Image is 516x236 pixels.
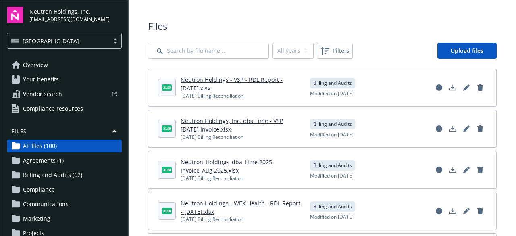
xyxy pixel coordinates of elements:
a: Neutron Holdings - WEX Health - RDL Report - [DATE].xlsx [181,199,300,215]
span: Billing and Audits [313,203,352,210]
a: Neutron Holdings - VSP - RDL Report - [DATE].xlsx [181,76,283,92]
a: Delete document [474,122,487,135]
a: View file details [433,205,445,217]
input: Search by file name... [148,43,269,59]
span: All files (100) [23,140,57,152]
a: All files (100) [7,140,122,152]
button: Neutron Holdings, Inc.[EMAIL_ADDRESS][DOMAIN_NAME] [29,7,122,23]
span: xlsx [162,208,172,214]
span: Compliance [23,183,55,196]
a: Neutron Holdings, Inc. dba Lime - VSP [DATE] Invoice.xlsx [181,117,283,133]
span: [GEOGRAPHIC_DATA] [23,37,79,45]
a: Edit document [460,81,473,94]
a: Download document [446,122,459,135]
span: xlsx [162,167,172,173]
a: Overview [7,58,122,71]
span: Billing and Audits (62) [23,169,82,182]
span: Modified on [DATE] [310,90,354,97]
a: Download document [446,205,459,217]
a: Delete document [474,81,487,94]
span: Modified on [DATE] [310,172,354,180]
a: Delete document [474,163,487,176]
span: Neutron Holdings, Inc. [29,7,110,16]
a: Edit document [460,122,473,135]
a: Your benefits [7,73,122,86]
span: [EMAIL_ADDRESS][DOMAIN_NAME] [29,16,110,23]
span: Billing and Audits [313,79,352,87]
button: Filters [317,43,353,59]
a: Delete document [474,205,487,217]
span: Billing and Audits [313,121,352,128]
a: Communications [7,198,122,211]
div: [DATE] Billing Reconciliation [181,216,300,223]
a: Vendor search [7,88,122,100]
a: Edit document [460,205,473,217]
div: [DATE] Billing Reconciliation [181,92,300,100]
span: xlsx [162,125,172,132]
span: Filters [318,44,351,57]
span: Compliance resources [23,102,83,115]
span: [GEOGRAPHIC_DATA] [11,37,105,45]
a: View file details [433,81,445,94]
a: Download document [446,81,459,94]
button: Files [7,128,122,138]
span: Vendor search [23,88,62,100]
span: xlsx [162,84,172,90]
span: Your benefits [23,73,59,86]
a: Agreements (1) [7,154,122,167]
a: Download document [446,163,459,176]
a: Neutron_Holdings_dba_Lime 2025 Invoice_Aug 2025.xlsx [181,158,272,174]
span: Upload files [451,47,483,54]
span: Modified on [DATE] [310,131,354,138]
span: Communications [23,198,69,211]
span: Files [148,19,497,33]
a: Edit document [460,163,473,176]
a: View file details [433,122,445,135]
img: navigator-logo.svg [7,7,23,23]
span: Agreements (1) [23,154,64,167]
a: Compliance [7,183,122,196]
span: Billing and Audits [313,162,352,169]
a: View file details [433,163,445,176]
a: Marketing [7,212,122,225]
span: Filters [333,46,350,55]
a: Compliance resources [7,102,122,115]
a: Upload files [437,43,497,59]
a: Billing and Audits (62) [7,169,122,182]
span: Marketing [23,212,50,225]
div: [DATE] Billing Reconciliation [181,175,300,182]
span: Overview [23,58,48,71]
span: Modified on [DATE] [310,213,354,221]
div: [DATE] Billing Reconciliation [181,134,300,141]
